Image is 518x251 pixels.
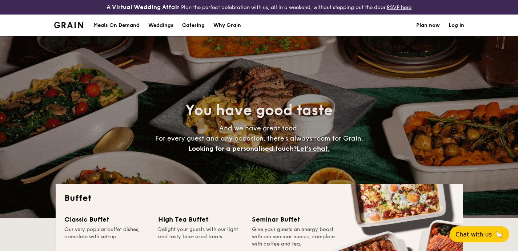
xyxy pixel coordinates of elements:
[64,226,149,248] div: Our very popular buffet dishes, complete with set-up.
[54,22,84,28] a: Logotype
[64,214,149,224] div: Classic Buffet
[495,230,503,239] span: 🦙
[185,102,333,119] span: You have good taste
[54,22,84,28] img: Grain
[252,226,337,248] div: Give your guests an energy boost with our seminar menus, complete with coffee and tea.
[209,15,245,36] a: Why Grain
[450,226,509,242] button: Chat with us🦙
[87,3,432,12] div: Plan the perfect celebration with us, all in a weekend, without stepping out the door.
[158,226,243,248] div: Delight your guests with our light and tasty bite-sized treats.
[297,145,330,153] span: Let's chat.
[213,15,241,36] div: Why Grain
[155,124,363,153] span: And we have great food. For every guest and any occasion, there’s always room for Grain.
[148,15,173,36] div: Weddings
[93,15,140,36] div: Meals On Demand
[455,231,492,238] span: Chat with us
[107,3,180,12] h4: A Virtual Wedding Affair
[252,214,337,224] div: Seminar Buffet
[449,15,464,36] a: Log in
[188,145,297,153] span: Looking for a personalised touch?
[64,193,454,204] h2: Buffet
[158,214,243,224] div: High Tea Buffet
[89,15,144,36] a: Meals On Demand
[387,4,411,11] a: RSVP here
[178,15,209,36] a: Catering
[416,15,440,36] a: Plan now
[182,15,205,36] h1: Catering
[144,15,178,36] a: Weddings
